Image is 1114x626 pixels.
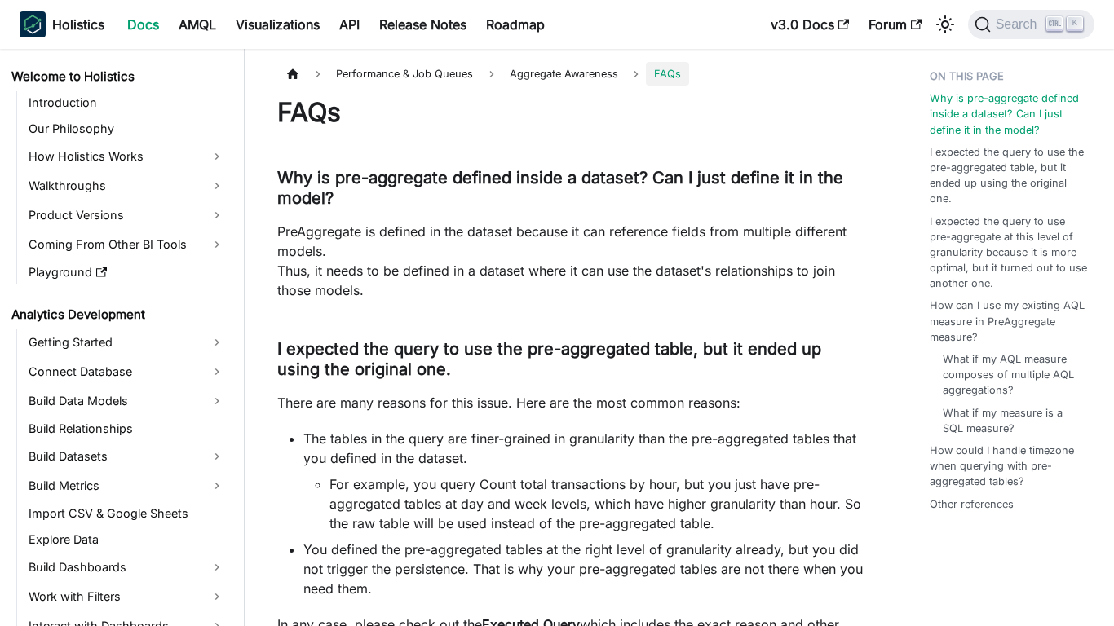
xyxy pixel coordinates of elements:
[968,10,1094,39] button: Search (Ctrl+K)
[24,388,230,414] a: Build Data Models
[24,417,230,440] a: Build Relationships
[930,298,1089,345] a: How can I use my existing AQL measure in PreAggregate measure?
[930,144,1089,207] a: I expected the query to use the pre-aggregated table, but it ended up using the original one.
[24,329,230,355] a: Getting Started
[1067,16,1083,31] kbd: K
[24,584,230,610] a: Work with Filters
[277,96,864,129] h1: FAQs
[24,261,230,284] a: Playground
[52,15,104,34] b: Holistics
[24,528,230,551] a: Explore Data
[932,11,958,37] button: Switch between dark and light mode (currently light mode)
[24,359,230,385] a: Connect Database
[859,11,931,37] a: Forum
[943,351,1082,399] a: What if my AQL measure composes of multiple AQL aggregations?
[226,11,329,37] a: Visualizations
[24,143,230,170] a: How Holistics Works
[277,62,864,86] nav: Breadcrumbs
[943,405,1082,436] a: What if my measure is a SQL measure?
[930,214,1089,292] a: I expected the query to use pre-aggregate at this level of granularity because it is more optimal...
[328,62,481,86] span: Performance & Job Queues
[24,117,230,140] a: Our Philosophy
[991,17,1047,32] span: Search
[7,65,230,88] a: Welcome to Holistics
[277,393,864,412] p: There are many reasons for this issue. Here are the most common reasons:
[169,11,226,37] a: AMQL
[24,202,230,228] a: Product Versions
[303,429,864,533] li: The tables in the query are finer-grained in granularity than the pre-aggregated tables that you ...
[24,173,230,199] a: Walkthroughs
[277,168,864,209] h3: Why is pre-aggregate defined inside a dataset? Can I just define it in the model?
[646,62,689,86] span: FAQs
[303,540,864,598] li: You defined the pre-aggregated tables at the right level of granularity already, but you did not ...
[24,231,230,258] a: Coming From Other BI Tools
[761,11,859,37] a: v3.0 Docs
[930,90,1089,138] a: Why is pre-aggregate defined inside a dataset? Can I just define it in the model?
[329,11,369,37] a: API
[930,443,1089,490] a: How could I handle timezone when querying with pre-aggregated tables?
[329,474,864,533] li: For example, you query Count total transactions by hour, but you just have pre-aggregated tables ...
[7,303,230,326] a: Analytics Development
[24,502,230,525] a: Import CSV & Google Sheets
[277,222,864,300] p: PreAggregate is defined in the dataset because it can reference fields from multiple different mo...
[20,11,104,37] a: HolisticsHolistics
[277,62,308,86] a: Home page
[930,496,1014,512] a: Other references
[24,473,230,499] a: Build Metrics
[117,11,169,37] a: Docs
[369,11,476,37] a: Release Notes
[24,91,230,114] a: Introduction
[502,62,626,86] span: Aggregate Awareness
[476,11,555,37] a: Roadmap
[277,339,864,380] h3: I expected the query to use the pre-aggregated table, but it ended up using the original one.
[24,443,230,469] a: Build Datasets
[20,11,46,37] img: Holistics
[24,554,230,580] a: Build Dashboards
